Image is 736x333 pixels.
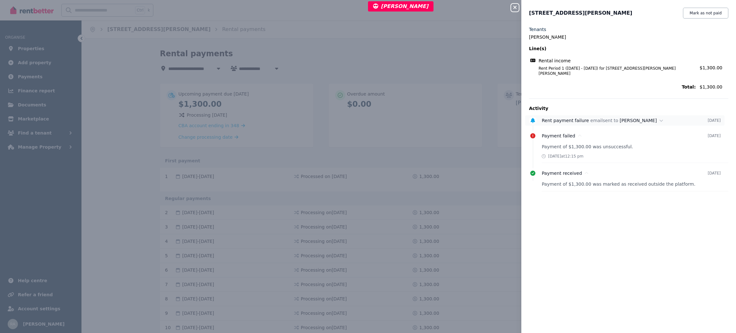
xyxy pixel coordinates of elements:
[529,45,696,52] span: Line(s)
[542,181,728,187] p: Payment of $1,300.00 was marked as received outside the platform.
[529,26,546,33] label: Tenants
[708,171,721,176] time: [DATE]
[529,9,632,17] span: [STREET_ADDRESS][PERSON_NAME]
[708,118,721,123] time: [DATE]
[708,133,721,138] time: [DATE]
[542,118,589,123] span: Rent payment failure
[700,65,722,70] span: $1,300.00
[531,66,696,76] span: Rent Period 1 ([DATE] - [DATE]) for [STREET_ADDRESS][PERSON_NAME][PERSON_NAME]
[683,8,728,19] button: Mark as not paid
[529,105,728,112] p: Activity
[529,34,728,40] legend: [PERSON_NAME]
[529,84,696,90] span: Total:
[542,171,582,176] span: Payment received
[542,143,728,150] p: Payment of $1,300.00 was unsuccessful.
[542,133,575,138] span: Payment failed
[542,117,708,124] div: email sent to
[539,58,571,64] span: Rental income
[548,154,583,159] span: [DATE] at 12:15 pm
[700,84,728,90] span: $1,300.00
[620,118,657,123] span: [PERSON_NAME]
